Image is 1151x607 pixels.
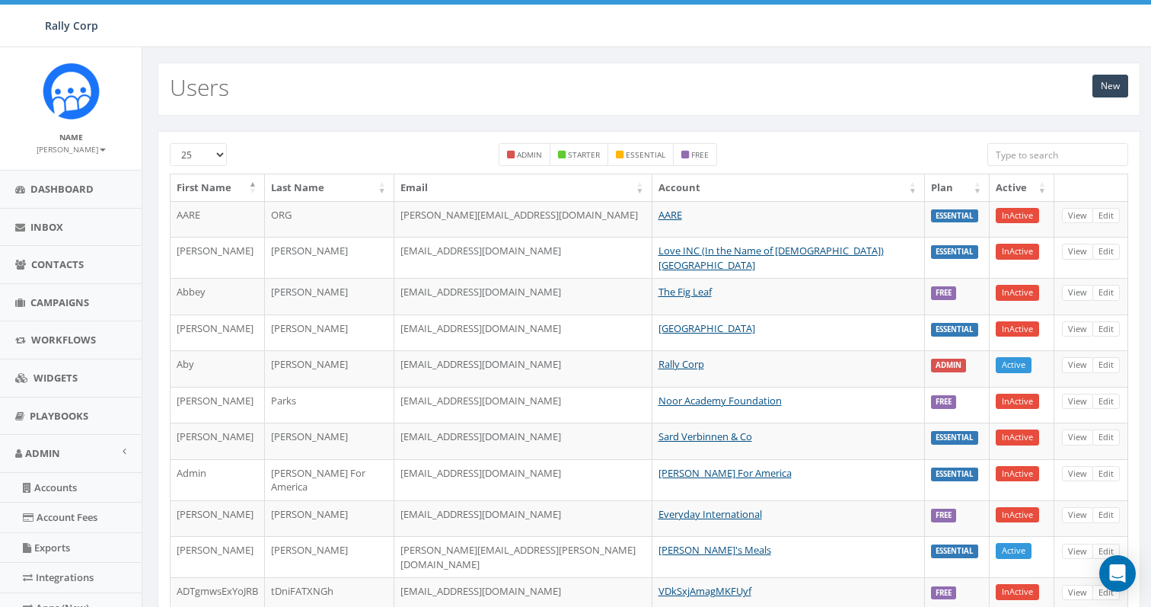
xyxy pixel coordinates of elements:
a: View [1062,244,1093,260]
span: Rally Corp [45,18,98,33]
a: InActive [996,244,1039,260]
a: View [1062,430,1093,446]
td: [EMAIL_ADDRESS][DOMAIN_NAME] [394,350,652,387]
a: The Fig Leaf [658,285,712,299]
div: Open Intercom Messenger [1099,555,1136,592]
label: FREE [931,586,956,600]
a: Active [996,543,1031,559]
a: View [1062,394,1093,410]
label: ESSENTIAL [931,431,978,445]
th: First Name: activate to sort column descending [171,174,265,201]
img: Icon_1.png [43,62,100,120]
span: Campaigns [30,296,89,309]
span: Playbooks [30,409,88,423]
a: Sard Verbinnen & Co [658,430,752,443]
a: View [1062,466,1093,482]
a: View [1062,208,1093,224]
a: Edit [1092,244,1120,260]
td: Aby [171,350,265,387]
small: [PERSON_NAME] [37,144,106,155]
a: Edit [1092,507,1120,523]
label: ADMIN [931,359,966,372]
td: [EMAIL_ADDRESS][DOMAIN_NAME] [394,237,652,278]
a: Rally Corp [658,357,704,371]
td: [EMAIL_ADDRESS][DOMAIN_NAME] [394,500,652,537]
h2: Users [170,75,229,100]
a: View [1062,321,1093,337]
td: [PERSON_NAME] [171,237,265,278]
th: Plan: activate to sort column ascending [925,174,990,201]
a: AARE [658,208,682,222]
td: [EMAIL_ADDRESS][DOMAIN_NAME] [394,423,652,459]
small: Name [59,132,83,142]
td: [PERSON_NAME][EMAIL_ADDRESS][PERSON_NAME][DOMAIN_NAME] [394,536,652,577]
td: [PERSON_NAME] [171,315,265,351]
span: Admin [25,446,60,460]
a: [PERSON_NAME]'s Meals [658,543,771,557]
th: Email: activate to sort column ascending [394,174,652,201]
td: Parks [265,387,394,423]
a: Noor Academy Foundation [658,394,782,407]
td: [PERSON_NAME] For America [265,459,394,500]
a: InActive [996,507,1039,523]
td: [PERSON_NAME] [265,315,394,351]
small: admin [517,149,542,160]
label: ESSENTIAL [931,209,978,223]
td: [PERSON_NAME] [265,423,394,459]
span: Workflows [31,333,96,347]
a: InActive [996,466,1039,482]
span: Widgets [33,371,78,385]
a: Edit [1092,208,1120,224]
label: ESSENTIAL [931,468,978,481]
td: [PERSON_NAME] [171,500,265,537]
a: Love INC (In the Name of [DEMOGRAPHIC_DATA]) [GEOGRAPHIC_DATA] [658,244,884,272]
td: ORG [265,201,394,238]
a: Edit [1092,285,1120,301]
a: View [1062,285,1093,301]
a: Edit [1092,544,1120,560]
a: View [1062,544,1093,560]
a: [GEOGRAPHIC_DATA] [658,321,755,335]
a: Edit [1092,321,1120,337]
a: View [1062,357,1093,373]
a: Edit [1092,430,1120,446]
a: [PERSON_NAME] For America [658,466,792,480]
a: InActive [996,208,1039,224]
label: ESSENTIAL [931,245,978,259]
a: Edit [1092,357,1120,373]
td: [PERSON_NAME] [265,278,394,315]
td: Admin [171,459,265,500]
a: View [1062,507,1093,523]
td: [PERSON_NAME] [171,423,265,459]
a: InActive [996,285,1039,301]
a: View [1062,585,1093,601]
td: [PERSON_NAME] [265,500,394,537]
a: New [1092,75,1128,97]
td: [PERSON_NAME] [265,536,394,577]
span: Contacts [31,257,84,271]
a: [PERSON_NAME] [37,142,106,155]
a: Active [996,357,1031,373]
label: FREE [931,509,956,522]
a: Edit [1092,585,1120,601]
label: ESSENTIAL [931,323,978,337]
th: Active: activate to sort column ascending [990,174,1054,201]
label: FREE [931,395,956,409]
td: [PERSON_NAME] [171,387,265,423]
td: [PERSON_NAME] [265,350,394,387]
a: InActive [996,584,1039,600]
td: [EMAIL_ADDRESS][DOMAIN_NAME] [394,387,652,423]
a: Edit [1092,394,1120,410]
input: Type to search [987,143,1128,166]
th: Account: activate to sort column ascending [652,174,926,201]
a: Everyday International [658,507,762,521]
td: Abbey [171,278,265,315]
a: InActive [996,394,1039,410]
small: free [691,149,709,160]
td: [EMAIL_ADDRESS][DOMAIN_NAME] [394,459,652,500]
td: [EMAIL_ADDRESS][DOMAIN_NAME] [394,315,652,351]
a: InActive [996,430,1039,446]
span: Dashboard [30,182,94,196]
th: Last Name: activate to sort column ascending [265,174,394,201]
a: InActive [996,321,1039,337]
